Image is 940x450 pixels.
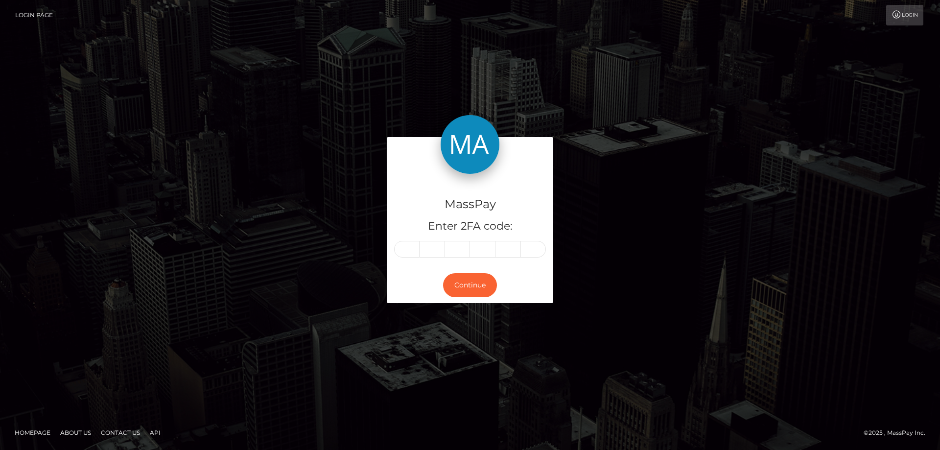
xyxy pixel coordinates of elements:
[886,5,923,25] a: Login
[394,196,546,213] h4: MassPay
[97,425,144,440] a: Contact Us
[394,219,546,234] h5: Enter 2FA code:
[443,273,497,297] button: Continue
[15,5,53,25] a: Login Page
[864,427,933,438] div: © 2025 , MassPay Inc.
[441,115,499,174] img: MassPay
[146,425,164,440] a: API
[56,425,95,440] a: About Us
[11,425,54,440] a: Homepage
